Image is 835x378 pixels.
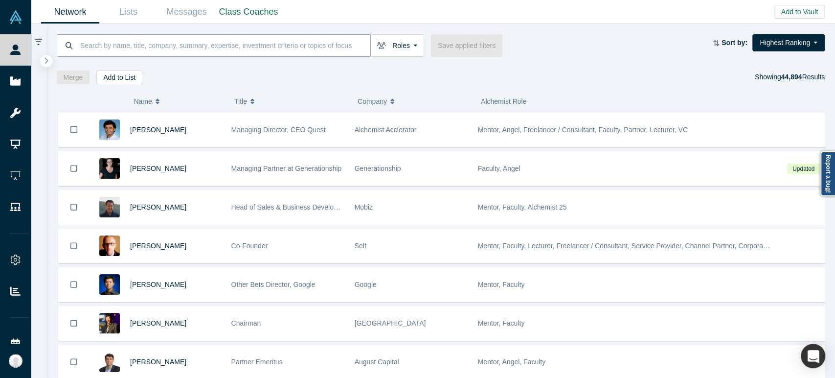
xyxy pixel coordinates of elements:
input: Search by name, title, company, summary, expertise, investment criteria or topics of focus [79,34,370,57]
a: Network [41,0,99,24]
span: [GEOGRAPHIC_DATA] [355,319,426,327]
span: Mentor, Faculty [478,319,525,327]
a: [PERSON_NAME] [130,165,186,172]
span: Name [134,91,152,112]
div: Showing [755,71,825,84]
span: Mentor, Angel, Freelancer / Consultant, Faculty, Partner, Lecturer, VC [478,126,688,134]
img: Michael Chang's Profile Image [99,197,120,217]
button: Merge [57,71,90,84]
span: Faculty, Angel [478,165,520,172]
button: Roles [370,34,424,57]
strong: Sort by: [722,39,747,47]
button: Name [134,91,224,112]
span: Alchemist Acclerator [355,126,417,134]
button: Bookmark [59,190,89,224]
a: [PERSON_NAME] [130,242,186,250]
span: Head of Sales & Business Development (interim) [231,203,380,211]
button: Bookmark [59,307,89,340]
span: Managing Director, CEO Quest [231,126,326,134]
button: Add to Vault [774,5,825,19]
img: Vivek Mehra's Profile Image [99,352,120,372]
img: Robert Winder's Profile Image [99,236,120,256]
a: [PERSON_NAME] [130,358,186,366]
img: Alchemist Vault Logo [9,10,23,24]
button: Highest Ranking [752,34,825,51]
a: Class Coaches [216,0,281,24]
span: Updated [787,164,819,174]
span: Other Bets Director, Google [231,281,316,288]
button: Title [234,91,347,112]
a: [PERSON_NAME] [130,203,186,211]
img: Steven Kan's Profile Image [99,274,120,295]
span: Mentor, Faculty, Alchemist 25 [478,203,567,211]
button: Bookmark [59,229,89,263]
span: Mentor, Angel, Faculty [478,358,546,366]
a: Messages [158,0,216,24]
span: Company [358,91,387,112]
span: Co-Founder [231,242,268,250]
a: [PERSON_NAME] [130,319,186,327]
strong: 44,894 [781,73,802,81]
button: Bookmark [59,268,89,302]
img: Rea Medina's Account [9,354,23,368]
span: Alchemist Role [481,97,526,105]
a: [PERSON_NAME] [130,281,186,288]
span: Managing Partner at Generationship [231,165,342,172]
span: Title [234,91,247,112]
button: Bookmark [59,152,89,186]
span: Results [781,73,825,81]
span: Self [355,242,366,250]
img: Timothy Chou's Profile Image [99,313,120,333]
span: Mentor, Faculty [478,281,525,288]
span: Google [355,281,377,288]
button: Bookmark [59,113,89,147]
span: Partner Emeritus [231,358,283,366]
a: [PERSON_NAME] [130,126,186,134]
span: Mobiz [355,203,373,211]
button: Save applied filters [431,34,502,57]
span: Chairman [231,319,261,327]
span: Generationship [355,165,401,172]
a: Report a bug! [820,151,835,196]
button: Add to List [96,71,142,84]
span: August Capital [355,358,399,366]
span: Mentor, Faculty, Lecturer, Freelancer / Consultant, Service Provider, Channel Partner, Corporate ... [478,242,799,250]
img: Rachel Chalmers's Profile Image [99,158,120,179]
button: Company [358,91,471,112]
img: Gnani Palanikumar's Profile Image [99,119,120,140]
a: Lists [99,0,158,24]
